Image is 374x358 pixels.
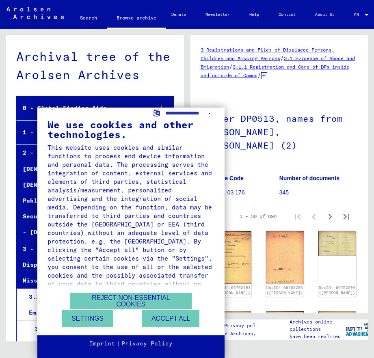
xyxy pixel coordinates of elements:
[121,340,173,348] a: Privacy Policy
[48,120,214,139] div: We use cookies and other technologies.
[70,293,192,309] button: Reject non-essential cookies
[48,143,214,297] div: This website uses cookies and similar functions to process end device information and personal da...
[142,310,199,327] button: Accept all
[62,310,113,327] button: Settings
[89,340,115,348] a: Imprint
